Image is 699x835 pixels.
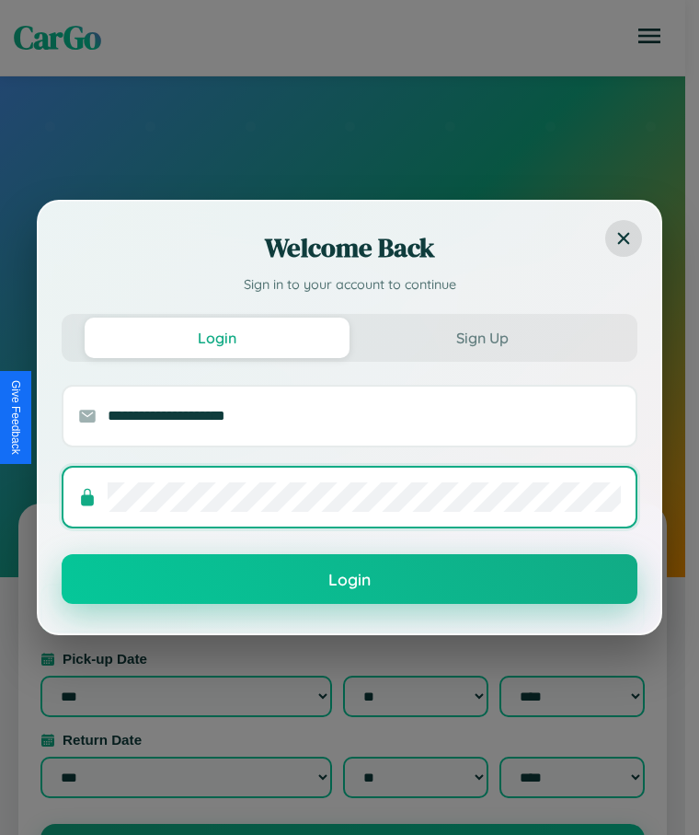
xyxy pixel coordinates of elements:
div: Give Feedback [9,380,22,455]
button: Login [62,554,637,604]
button: Login [85,318,349,358]
p: Sign in to your account to continue [62,275,637,296]
h2: Welcome Back [62,229,637,266]
button: Sign Up [349,318,614,358]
